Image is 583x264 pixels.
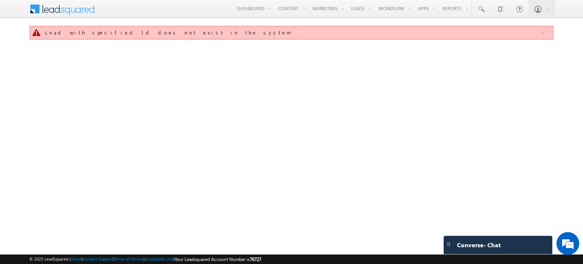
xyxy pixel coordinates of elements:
a: Terms of Service [114,256,143,261]
span: © 2025 LeadSquared | | | | | [29,256,261,263]
span: 76727 [250,256,261,262]
a: About [71,256,82,261]
span: Your Leadsquared Account Number is [175,256,261,262]
a: Acceptable Use [145,256,173,261]
img: carter-drag [446,241,452,247]
div: Lead with specified Id does not exist in the system [45,29,540,36]
span: Converse - Chat [457,242,501,248]
a: Contact Support [83,256,113,261]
